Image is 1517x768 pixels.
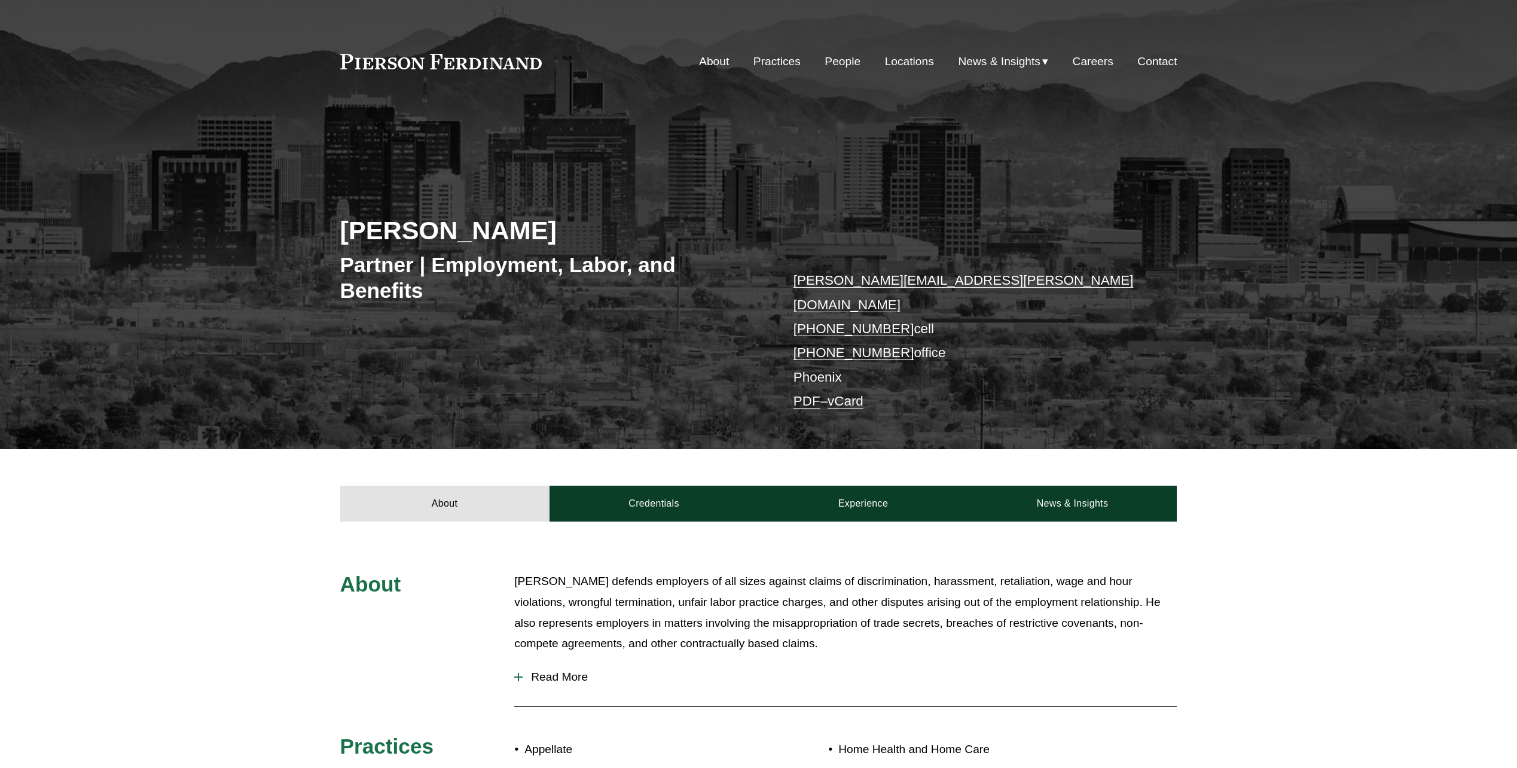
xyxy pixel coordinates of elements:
[524,739,758,760] p: Appellate
[523,671,1177,684] span: Read More
[759,486,968,522] a: Experience
[1073,50,1113,73] a: Careers
[793,321,914,336] a: [PHONE_NUMBER]
[753,50,801,73] a: Practices
[793,273,1134,312] a: [PERSON_NAME][EMAIL_ADDRESS][PERSON_NAME][DOMAIN_NAME]
[514,662,1177,693] button: Read More
[514,571,1177,654] p: [PERSON_NAME] defends employers of all sizes against claims of discrimination, harassment, retali...
[550,486,759,522] a: Credentials
[340,572,401,596] span: About
[793,394,820,409] a: PDF
[825,50,860,73] a: People
[828,394,863,409] a: vCard
[340,215,759,246] h2: [PERSON_NAME]
[838,739,1107,760] p: Home Health and Home Care
[340,486,550,522] a: About
[340,252,759,304] h3: Partner | Employment, Labor, and Benefits
[958,51,1040,72] span: News & Insights
[340,735,434,758] span: Practices
[793,269,1142,413] p: cell office Phoenix –
[1137,50,1177,73] a: Contact
[699,50,729,73] a: About
[958,50,1048,73] a: folder dropdown
[793,345,914,360] a: [PHONE_NUMBER]
[967,486,1177,522] a: News & Insights
[885,50,934,73] a: Locations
